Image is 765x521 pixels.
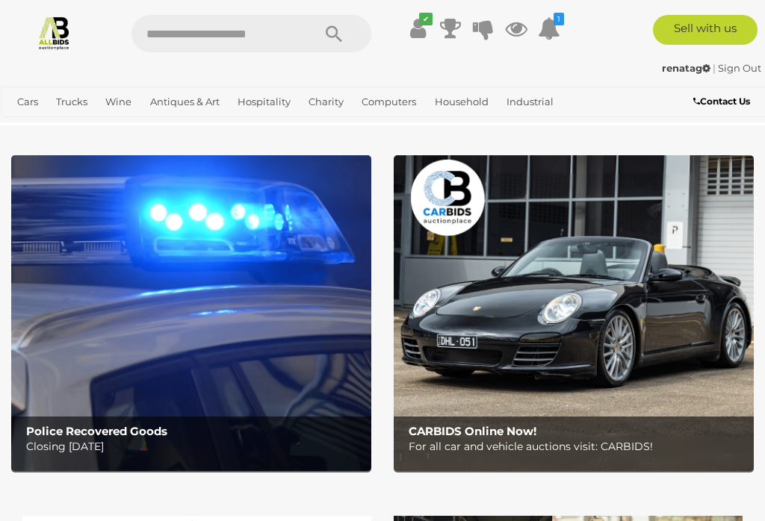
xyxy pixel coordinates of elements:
[232,90,297,114] a: Hospitality
[409,424,536,438] b: CARBIDS Online Now!
[419,13,433,25] i: ✔
[501,90,560,114] a: Industrial
[303,90,350,114] a: Charity
[144,90,226,114] a: Antiques & Art
[394,155,754,470] img: CARBIDS Online Now!
[693,93,754,110] a: Contact Us
[394,155,754,470] a: CARBIDS Online Now! CARBIDS Online Now! For all car and vehicle auctions visit: CARBIDS!
[11,90,44,114] a: Cars
[171,114,289,139] a: [GEOGRAPHIC_DATA]
[356,90,422,114] a: Computers
[662,62,710,74] strong: renatag
[554,13,564,25] i: 1
[26,437,363,456] p: Closing [DATE]
[538,15,560,42] a: 1
[122,114,164,139] a: Sports
[429,90,495,114] a: Household
[50,90,93,114] a: Trucks
[297,15,371,52] button: Search
[99,90,137,114] a: Wine
[713,62,716,74] span: |
[693,96,750,107] b: Contact Us
[11,155,371,470] img: Police Recovered Goods
[11,155,371,470] a: Police Recovered Goods Police Recovered Goods Closing [DATE]
[37,15,72,50] img: Allbids.com.au
[75,114,116,139] a: Office
[409,437,746,456] p: For all car and vehicle auctions visit: CARBIDS!
[11,114,69,139] a: Jewellery
[718,62,761,74] a: Sign Out
[406,15,429,42] a: ✔
[653,15,758,45] a: Sell with us
[662,62,713,74] a: renatag
[26,424,167,438] b: Police Recovered Goods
